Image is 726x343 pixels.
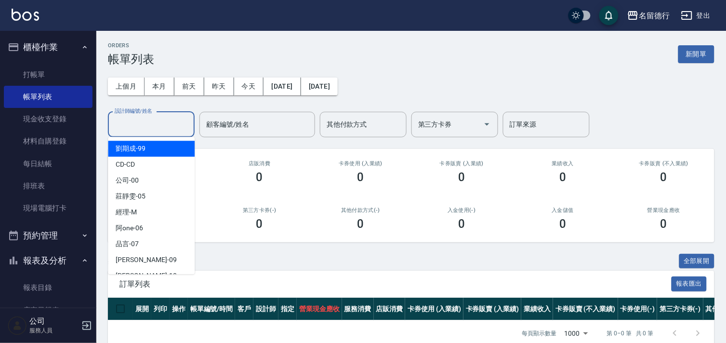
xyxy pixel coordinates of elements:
[29,326,79,335] p: 服務人員
[256,217,263,231] h3: 0
[108,53,154,66] h3: 帳單列表
[524,207,602,213] h2: 入金儲值
[4,64,92,86] a: 打帳單
[342,298,374,320] th: 服務消費
[174,78,204,95] button: 前天
[422,207,501,213] h2: 入金使用(-)
[4,299,92,321] a: 店家日報表
[116,255,176,265] span: [PERSON_NAME] -09
[119,279,672,289] span: 訂單列表
[623,6,673,26] button: 名留德行
[4,175,92,197] a: 排班表
[116,239,139,249] span: 品言 -07
[521,298,553,320] th: 業績收入
[4,223,92,248] button: 預約管理
[108,78,145,95] button: 上個月
[4,86,92,108] a: 帳單列表
[522,329,557,338] p: 每頁顯示數量
[625,207,703,213] h2: 營業現金應收
[234,78,264,95] button: 今天
[116,159,135,170] span: CD -CD
[4,248,92,273] button: 報表及分析
[204,78,234,95] button: 昨天
[29,317,79,326] h5: 公司
[115,107,152,115] label: 設計師編號/姓名
[677,7,714,25] button: 登出
[4,277,92,299] a: 報表目錄
[625,160,703,167] h2: 卡券販賣 (不入業績)
[221,160,299,167] h2: 店販消費
[463,298,522,320] th: 卡券販賣 (入業績)
[8,316,27,335] img: Person
[253,298,278,320] th: 設計師
[322,160,400,167] h2: 卡券使用 (入業績)
[559,217,566,231] h3: 0
[4,35,92,60] button: 櫃檯作業
[145,78,174,95] button: 本月
[618,298,658,320] th: 卡券使用(-)
[559,171,566,184] h3: 0
[116,144,145,154] span: 劉期成 -99
[678,49,714,58] a: 新開單
[678,45,714,63] button: 新開單
[188,298,236,320] th: 帳單編號/時間
[133,298,151,320] th: 展開
[278,298,297,320] th: 指定
[4,197,92,219] a: 現場電腦打卡
[256,171,263,184] h3: 0
[374,298,406,320] th: 店販消費
[458,171,465,184] h3: 0
[657,298,703,320] th: 第三方卡券(-)
[170,298,188,320] th: 操作
[4,153,92,175] a: 每日結帳
[4,130,92,152] a: 材料自購登錄
[660,217,667,231] h3: 0
[116,223,143,233] span: 阿one -06
[108,42,154,49] h2: ORDERS
[301,78,338,95] button: [DATE]
[12,9,39,21] img: Logo
[116,271,176,281] span: [PERSON_NAME] -10
[553,298,618,320] th: 卡券販賣 (不入業績)
[116,207,137,217] span: 經理 -M
[297,298,342,320] th: 營業現金應收
[672,277,707,291] button: 報表匯出
[524,160,602,167] h2: 業績收入
[599,6,619,25] button: save
[405,298,463,320] th: 卡券使用 (入業績)
[151,298,170,320] th: 列印
[116,191,145,201] span: 莊靜雯 -05
[639,10,670,22] div: 名留德行
[479,117,495,132] button: Open
[322,207,400,213] h2: 其他付款方式(-)
[458,217,465,231] h3: 0
[357,217,364,231] h3: 0
[4,108,92,130] a: 現金收支登錄
[235,298,253,320] th: 客戶
[679,254,715,269] button: 全部展開
[357,171,364,184] h3: 0
[264,78,301,95] button: [DATE]
[116,175,139,185] span: 公司 -00
[672,279,707,288] a: 報表匯出
[660,171,667,184] h3: 0
[422,160,501,167] h2: 卡券販賣 (入業績)
[607,329,654,338] p: 第 0–0 筆 共 0 筆
[221,207,299,213] h2: 第三方卡券(-)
